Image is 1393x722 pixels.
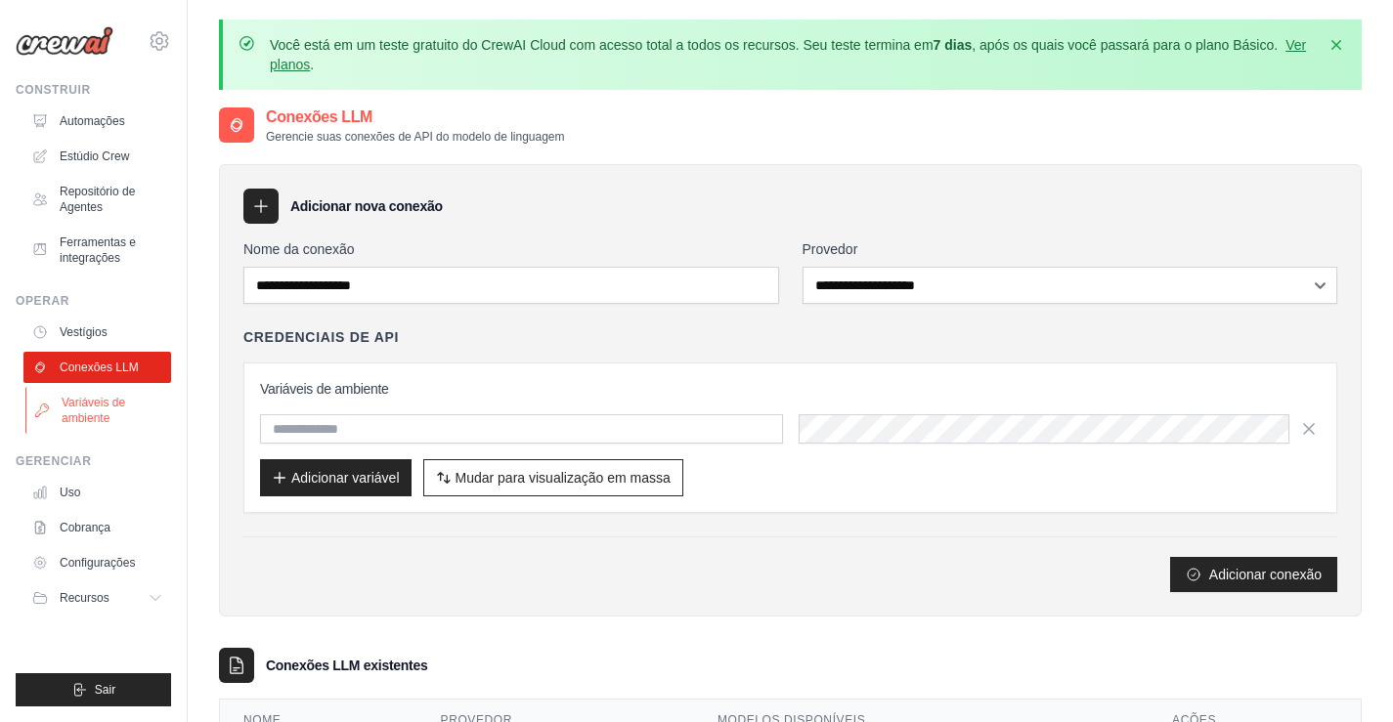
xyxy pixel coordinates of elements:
font: Variáveis ​​de ambiente [260,381,389,397]
font: Adicionar conexão [1209,567,1322,582]
font: Estúdio Crew [60,149,129,163]
button: Recursos [23,582,171,614]
font: Você está em um teste gratuito do CrewAI Cloud com acesso total a todos os recursos. Seu teste te... [270,37,934,53]
a: Variáveis ​​de ambiente [25,387,173,434]
font: . [310,57,314,72]
font: Credenciais de API [243,329,399,345]
font: Cobrança [60,521,110,534]
font: Variáveis ​​de ambiente [62,396,125,425]
a: Estúdio Crew [23,141,171,172]
a: Vestígios [23,317,171,348]
font: 7 dias [934,37,973,53]
font: , após os quais você passará para o plano Básico. [972,37,1278,53]
button: Adicionar conexão [1170,557,1337,592]
font: Provedor [803,241,858,257]
font: Gerencie suas conexões de API do modelo de linguagem [266,130,565,144]
a: Automações [23,106,171,137]
a: Conexões LLM [23,352,171,383]
font: Conexões LLM [266,108,372,125]
a: Ferramentas e integrações [23,227,171,274]
font: Mudar para visualização em massa [456,470,671,486]
font: Vestígios [60,325,108,339]
button: Adicionar variável [260,459,412,496]
font: Conexões LLM [60,361,139,374]
font: Operar [16,294,69,308]
a: Repositório de Agentes [23,176,171,223]
font: Uso [60,486,80,499]
font: Ferramentas e integrações [60,235,136,265]
font: Sair [95,683,115,697]
font: Adicionar nova conexão [290,198,443,214]
font: Automações [60,114,125,128]
a: Configurações [23,547,171,578]
a: Cobrança [23,512,171,543]
font: Nome da conexão [243,241,355,257]
button: Mudar para visualização em massa [423,459,683,496]
img: Logotipo [16,26,113,56]
font: Construir [16,83,91,97]
font: Configurações [60,556,135,570]
font: Recursos [60,591,109,605]
button: Sair [16,673,171,706]
font: Repositório de Agentes [60,185,135,214]
a: Uso [23,477,171,508]
font: Conexões LLM existentes [266,658,428,673]
font: Adicionar variável [291,470,400,486]
font: Gerenciar [16,454,91,468]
